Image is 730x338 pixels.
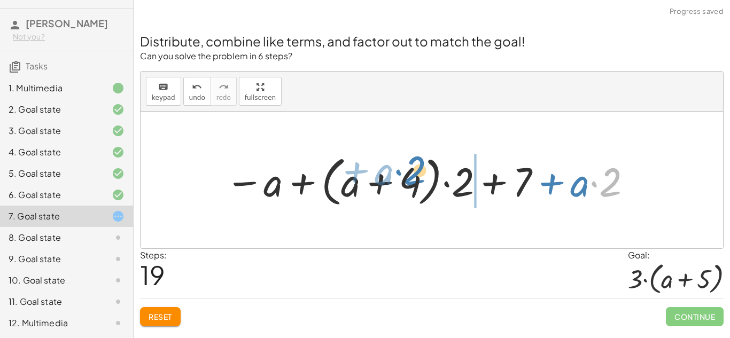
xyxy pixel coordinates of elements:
i: Task finished and correct. [112,103,125,116]
div: 9. Goal state [9,253,95,265]
i: Task finished and correct. [112,167,125,180]
h2: Distribute, combine like terms, and factor out to match the goal! [140,32,724,50]
span: 19 [140,258,165,291]
div: 10. Goal state [9,274,95,287]
i: redo [219,81,229,93]
button: fullscreen [239,77,282,106]
div: 4. Goal state [9,146,95,159]
i: Task not started. [112,253,125,265]
i: Task finished and correct. [112,146,125,159]
i: undo [192,81,202,93]
button: Reset [140,307,181,326]
label: Steps: [140,249,167,261]
span: [PERSON_NAME] [26,17,108,29]
span: redo [216,94,231,101]
span: keypad [152,94,175,101]
i: Task finished. [112,82,125,95]
i: Task not started. [112,295,125,308]
span: Reset [149,312,172,321]
span: Tasks [26,60,48,72]
div: 1. Multimedia [9,82,95,95]
button: undoundo [183,77,211,106]
div: 7. Goal state [9,210,95,223]
i: keyboard [158,81,168,93]
i: Task started. [112,210,125,223]
div: 3. Goal state [9,124,95,137]
div: 2. Goal state [9,103,95,116]
div: Not you? [13,32,125,42]
div: 12. Multimedia [9,317,95,329]
div: 6. Goal state [9,188,95,201]
span: undo [189,94,205,101]
i: Task not started. [112,317,125,329]
button: redoredo [211,77,237,106]
button: keyboardkeypad [146,77,181,106]
i: Task not started. [112,274,125,287]
i: Task not started. [112,231,125,244]
div: Goal: [628,249,724,262]
span: fullscreen [245,94,276,101]
p: Can you solve the problem in 6 steps? [140,50,724,62]
div: 5. Goal state [9,167,95,180]
span: Progress saved [670,6,724,17]
div: 8. Goal state [9,231,95,244]
i: Task finished and correct. [112,124,125,137]
div: 11. Goal state [9,295,95,308]
i: Task finished and correct. [112,188,125,201]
